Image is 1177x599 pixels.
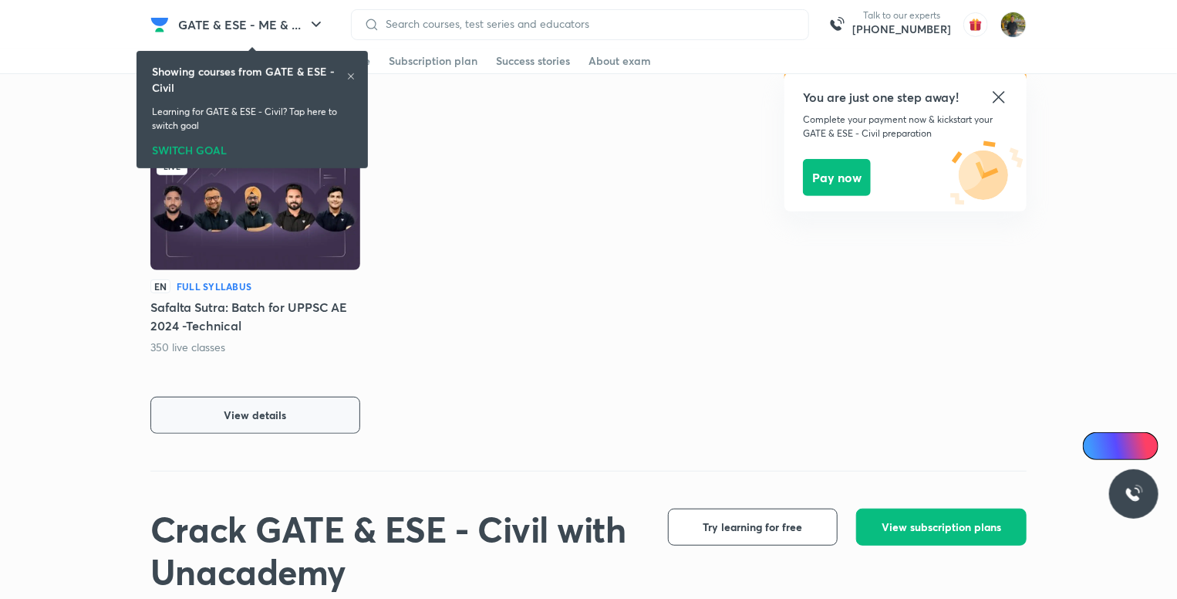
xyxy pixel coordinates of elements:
span: Ai Doubts [1108,440,1149,452]
h5: Safalta Sutra: Batch for UPPSC AE 2024 -Technical [150,298,360,335]
span: View subscription plans [882,519,1001,535]
div: Subscription plan [389,53,477,69]
button: GATE & ESE - ME & ... [169,9,335,40]
p: Complete your payment now & kickstart your GATE & ESE - Civil preparation [803,113,1008,140]
h1: Crack GATE & ESE - Civil with Unacademy [150,509,643,594]
p: Learning for GATE & ESE - Civil? Tap here to switch goal [152,105,352,133]
img: call-us [821,9,852,40]
img: Batch Thumbnail [150,153,360,270]
span: View details [224,408,287,423]
a: About exam [588,49,651,73]
h6: Full Syllabus [177,279,251,293]
a: Ai Doubts [1083,432,1158,460]
input: Search courses, test series and educators [379,18,796,30]
p: 350 live classes [150,340,226,355]
img: Company Logo [150,15,169,34]
div: Success stories [496,53,570,69]
a: [PHONE_NUMBER] [852,22,951,37]
img: icon [947,140,1027,209]
button: View subscription plans [856,509,1027,546]
img: Icon [1092,440,1104,452]
button: Try learning for free [668,509,838,546]
span: Try learning for free [703,519,803,535]
h6: Showing courses from GATE & ESE - Civil [152,63,346,96]
img: shubham rawat [1000,12,1027,38]
img: ttu [1125,485,1143,503]
h5: You are just one step away! [803,88,1008,107]
button: Pay now [803,159,871,196]
p: EN [150,279,170,293]
div: About exam [588,53,651,69]
button: View details [150,397,360,434]
p: Talk to our experts [852,9,951,22]
a: Success stories [496,49,570,73]
h4: My purchases [150,120,588,140]
a: Subscription plan [389,49,477,73]
img: avatar [963,12,988,37]
div: SWITCH GOAL [152,139,352,156]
